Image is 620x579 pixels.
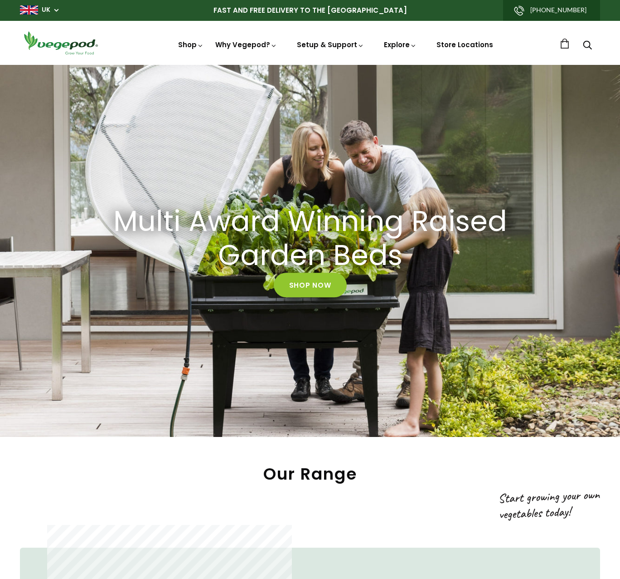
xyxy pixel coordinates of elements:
[274,273,347,297] a: Shop Now
[20,5,38,15] img: gb_large.png
[436,40,493,49] a: Store Locations
[297,40,364,49] a: Setup & Support
[178,40,203,49] a: Shop
[42,5,50,15] a: UK
[106,205,514,273] h2: Multi Award Winning Raised Garden Beds
[95,205,525,273] a: Multi Award Winning Raised Garden Beds
[20,464,600,484] h2: Our Range
[583,41,592,51] a: Search
[215,40,277,49] a: Why Vegepod?
[384,40,417,49] a: Explore
[20,30,102,56] img: Vegepod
